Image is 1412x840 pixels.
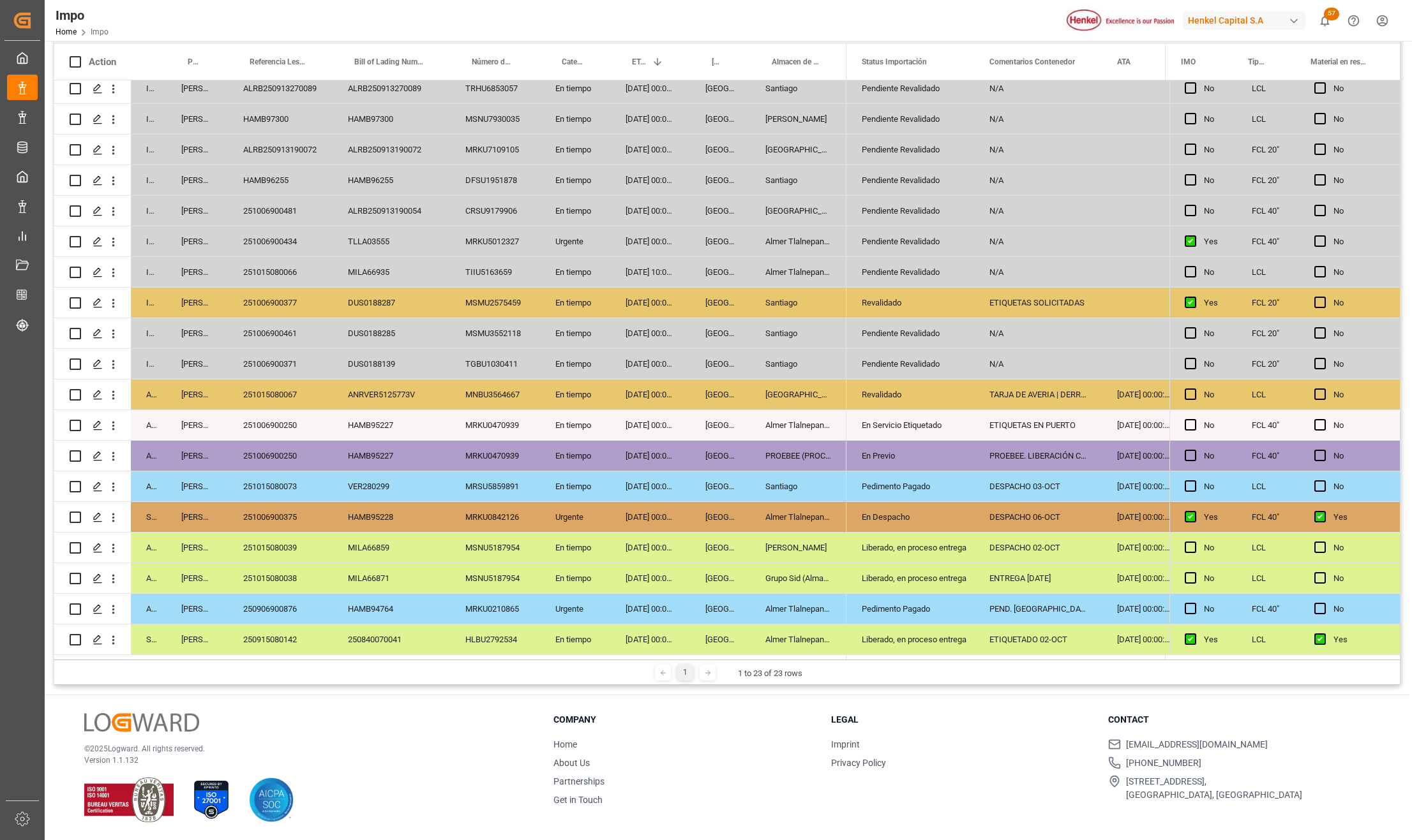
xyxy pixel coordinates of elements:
[472,57,513,66] span: Número de Contenedor
[1333,74,1385,103] div: No
[750,594,846,624] div: Almer Tlalnepantla
[1236,135,1299,165] div: FCL 20"
[228,594,333,624] div: 250906900876
[56,6,109,25] div: Impo
[553,739,577,749] a: Home
[974,196,1102,226] div: N/A
[333,379,450,409] div: ANRVER5125773V
[54,563,846,594] div: Press SPACE to select this row.
[610,288,690,318] div: [DATE] 00:00:00
[333,288,450,318] div: DUS0188287
[750,73,846,103] div: Santiago
[131,533,166,563] div: Arrived
[166,165,228,195] div: [PERSON_NAME]
[54,165,846,196] div: Press SPACE to select this row.
[1102,441,1185,471] div: [DATE] 00:00:00
[333,104,450,134] div: HAMB97300
[610,318,690,348] div: [DATE] 00:00:00
[1236,533,1299,563] div: LCL
[228,563,333,593] div: 251015080038
[450,165,540,195] div: DFSU1951878
[610,226,690,256] div: [DATE] 00:00:00
[1236,502,1299,532] div: FCL 40"
[166,379,228,409] div: [PERSON_NAME]
[1236,594,1299,624] div: FCL 40"
[1181,57,1196,66] span: IMO
[54,410,846,441] div: Press SPACE to select this row.
[712,57,723,66] span: [GEOGRAPHIC_DATA] - Locode
[974,624,1102,654] div: ETIQUETADO 02-OCT
[166,318,228,348] div: [PERSON_NAME]
[131,226,166,256] div: In progress
[610,502,690,532] div: [DATE] 00:00:00
[450,135,540,165] div: MRKU7109105
[1117,57,1130,66] span: ATA
[333,257,450,287] div: MILA66935
[228,73,333,103] div: ALRB250913270089
[610,349,690,379] div: [DATE] 00:00:00
[188,57,201,66] span: Persona responsable de seguimiento
[610,196,690,226] div: [DATE] 00:00:00
[1236,471,1299,501] div: LCL
[166,441,228,471] div: [PERSON_NAME]
[540,257,610,287] div: En tiempo
[1236,441,1299,471] div: FCL 40"
[1169,104,1400,135] div: Press SPACE to select this row.
[450,502,540,532] div: MRKU0842126
[1236,349,1299,379] div: FCL 20"
[333,73,450,103] div: ALRB250913270089
[540,226,610,256] div: Urgente
[750,410,846,440] div: Almer Tlalnepantla
[166,471,228,501] div: [PERSON_NAME]
[1236,288,1299,318] div: FCL 20"
[131,594,166,624] div: Arrived
[553,776,605,786] a: Partnerships
[54,318,846,349] div: Press SPACE to select this row.
[750,165,846,195] div: Santiago
[750,104,846,134] div: [PERSON_NAME]
[333,410,450,440] div: HAMB95227
[189,777,234,822] img: ISO 27001 Certification
[54,226,846,257] div: Press SPACE to select this row.
[540,135,610,165] div: En tiempo
[1183,11,1305,30] div: Henkel Capital S.A
[450,533,540,563] div: MSNU5187954
[1102,379,1185,409] div: [DATE] 00:00:00
[750,196,846,226] div: [GEOGRAPHIC_DATA]
[54,104,846,135] div: Press SPACE to select this row.
[450,410,540,440] div: MRKU0470939
[354,57,423,66] span: Bill of Lading Number
[333,196,450,226] div: ALRB250913190054
[450,594,540,624] div: MRKU0210865
[228,349,333,379] div: 251006900371
[1169,226,1400,257] div: Press SPACE to select this row.
[831,758,886,768] a: Privacy Policy
[610,410,690,440] div: [DATE] 00:00:00
[540,73,610,103] div: En tiempo
[540,288,610,318] div: En tiempo
[333,349,450,379] div: DUS0188139
[228,226,333,256] div: 251006900434
[166,226,228,256] div: [PERSON_NAME]
[228,624,333,654] div: 250915080142
[540,624,610,654] div: En tiempo
[610,471,690,501] div: [DATE] 00:00:00
[690,104,750,134] div: [GEOGRAPHIC_DATA]
[1169,471,1400,502] div: Press SPACE to select this row.
[989,57,1075,66] span: Comentarios Contenedor
[1102,563,1185,593] div: [DATE] 00:00:00
[131,624,166,654] div: Storage
[610,441,690,471] div: [DATE] 00:00:00
[974,226,1102,256] div: N/A
[131,73,166,103] div: In progress
[54,533,846,563] div: Press SPACE to select this row.
[750,533,846,563] div: [PERSON_NAME]
[450,318,540,348] div: MSMU3552118
[1169,73,1400,104] div: Press SPACE to select this row.
[1169,349,1400,379] div: Press SPACE to select this row.
[1183,8,1311,33] button: Henkel Capital S.A
[750,502,846,532] div: Almer Tlalnepantla
[450,257,540,287] div: TIIU5163659
[228,318,333,348] div: 251006900461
